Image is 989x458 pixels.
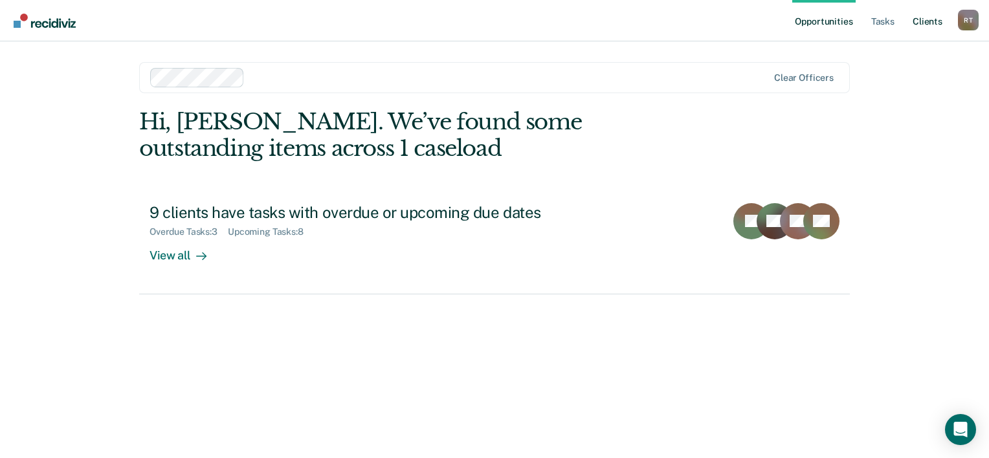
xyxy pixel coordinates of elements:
button: Profile dropdown button [958,10,979,30]
div: Open Intercom Messenger [945,414,976,445]
div: Upcoming Tasks : 8 [228,226,314,237]
div: Clear officers [774,72,834,83]
div: 9 clients have tasks with overdue or upcoming due dates [150,203,604,222]
img: Recidiviz [14,14,76,28]
a: 9 clients have tasks with overdue or upcoming due datesOverdue Tasks:3Upcoming Tasks:8View all [139,193,850,294]
div: Hi, [PERSON_NAME]. We’ve found some outstanding items across 1 caseload [139,109,707,162]
div: Overdue Tasks : 3 [150,226,228,237]
div: View all [150,237,222,263]
div: R T [958,10,979,30]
